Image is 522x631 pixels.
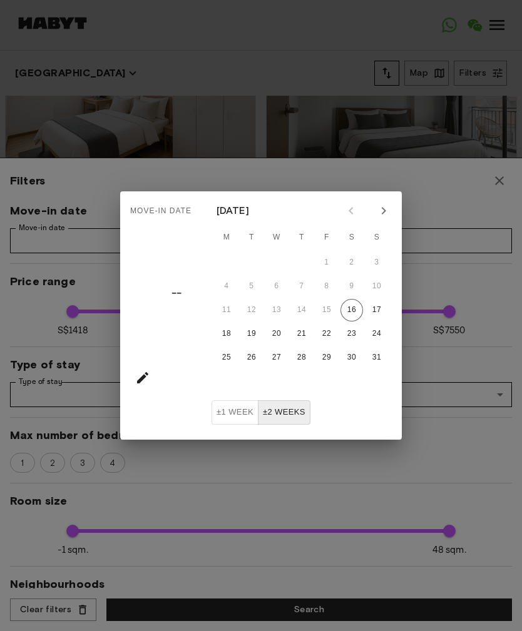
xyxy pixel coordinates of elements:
[315,225,338,250] span: Friday
[315,323,338,345] button: 22
[290,225,313,250] span: Thursday
[240,346,263,369] button: 26
[366,346,388,369] button: 31
[258,400,310,425] button: ±2 weeks
[130,365,155,390] button: calendar view is open, go to text input view
[373,200,394,221] button: Next month
[240,323,263,345] button: 19
[215,225,238,250] span: Monday
[265,346,288,369] button: 27
[290,346,313,369] button: 28
[290,323,313,345] button: 21
[171,281,182,305] h4: ––
[366,299,388,321] button: 17
[315,346,338,369] button: 29
[130,201,192,221] span: Move-in date
[212,400,310,425] div: Move In Flexibility
[215,346,238,369] button: 25
[212,400,258,425] button: ±1 week
[340,346,363,369] button: 30
[340,299,363,321] button: 16
[217,203,249,218] div: [DATE]
[340,323,363,345] button: 23
[265,323,288,345] button: 20
[240,225,263,250] span: Tuesday
[265,225,288,250] span: Wednesday
[340,225,363,250] span: Saturday
[215,323,238,345] button: 18
[366,225,388,250] span: Sunday
[366,323,388,345] button: 24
